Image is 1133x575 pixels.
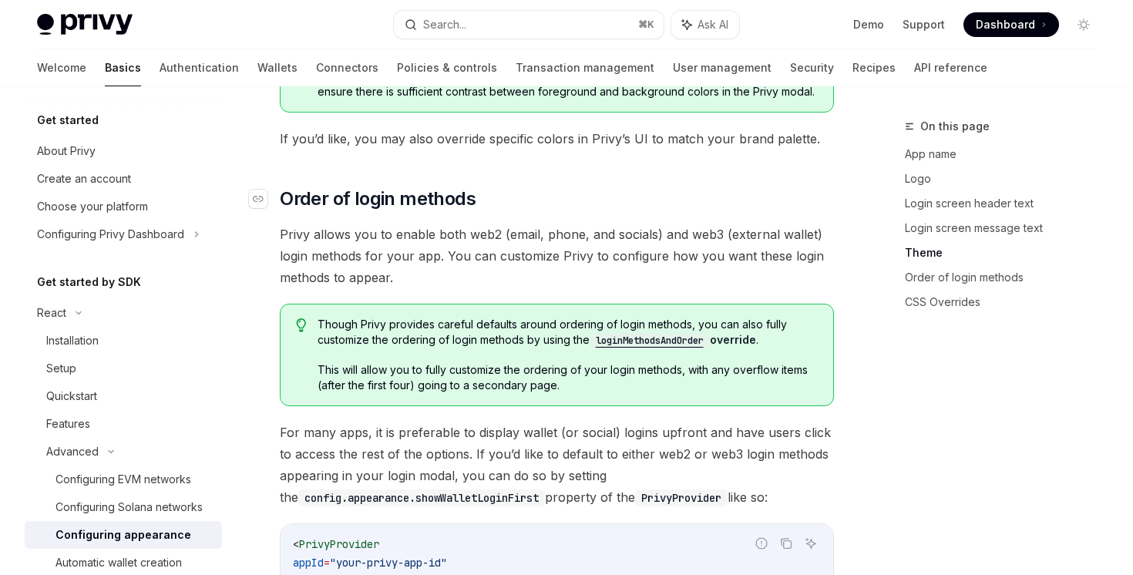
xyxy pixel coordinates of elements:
a: Basics [105,49,141,86]
span: Order of login methods [280,187,476,211]
a: Configuring EVM networks [25,466,222,493]
button: Ask AI [671,11,739,39]
button: Report incorrect code [751,533,772,553]
a: Choose your platform [25,193,222,220]
a: Navigate to header [249,187,280,211]
a: Quickstart [25,382,222,410]
a: Login screen header text [905,191,1108,216]
a: Login screen message text [905,216,1108,240]
div: Installation [46,331,99,350]
div: Setup [46,359,76,378]
span: PrivyProvider [299,537,379,551]
span: appId [293,556,324,570]
div: Automatic wallet creation [55,553,182,572]
div: Configuring EVM networks [55,470,191,489]
a: Policies & controls [397,49,497,86]
a: About Privy [25,137,222,165]
code: loginMethodsAndOrder [590,333,710,348]
h5: Get started [37,111,99,129]
div: Configuring Solana networks [55,498,203,516]
button: Toggle dark mode [1071,12,1096,37]
div: React [37,304,66,322]
div: Search... [423,15,466,34]
svg: Tip [296,318,307,332]
a: Logo [905,166,1108,191]
h5: Get started by SDK [37,273,141,291]
img: light logo [37,14,133,35]
a: Dashboard [963,12,1059,37]
button: Ask AI [801,533,821,553]
a: Connectors [316,49,378,86]
button: Search...⌘K [394,11,663,39]
a: CSS Overrides [905,290,1108,314]
a: API reference [914,49,987,86]
button: Copy the contents from the code block [776,533,796,553]
a: Authentication [160,49,239,86]
span: On this page [920,117,990,136]
div: Advanced [46,442,99,461]
a: Demo [853,17,884,32]
a: Transaction management [516,49,654,86]
a: Welcome [37,49,86,86]
span: For many apps, it is preferable to display wallet (or social) logins upfront and have users click... [280,422,834,508]
a: Order of login methods [905,265,1108,290]
div: Configuring Privy Dashboard [37,225,184,244]
div: Features [46,415,90,433]
span: Though Privy provides careful defaults around ordering of login methods, you can also fully custo... [318,317,818,348]
div: About Privy [37,142,96,160]
a: Features [25,410,222,438]
code: PrivyProvider [635,489,728,506]
a: Configuring Solana networks [25,493,222,521]
div: Quickstart [46,387,97,405]
span: Privy allows you to enable both web2 (email, phone, and socials) and web3 (external wallet) login... [280,224,834,288]
a: Create an account [25,165,222,193]
code: config.appearance.showWalletLoginFirst [298,489,545,506]
span: Ask AI [698,17,728,32]
span: Dashboard [976,17,1035,32]
span: < [293,537,299,551]
a: User management [673,49,772,86]
span: = [324,556,330,570]
span: ⌘ K [638,18,654,31]
a: Configuring appearance [25,521,222,549]
a: Wallets [257,49,298,86]
span: This will allow you to fully customize the ordering of your login methods, with any overflow item... [318,362,818,393]
div: Choose your platform [37,197,148,216]
a: App name [905,142,1108,166]
a: Theme [905,240,1108,265]
a: Installation [25,327,222,355]
a: Recipes [852,49,896,86]
a: Security [790,49,834,86]
div: Create an account [37,170,131,188]
div: Configuring appearance [55,526,191,544]
span: If you’d like, you may also override specific colors in Privy’s UI to match your brand palette. [280,128,834,150]
span: "your-privy-app-id" [330,556,447,570]
a: Setup [25,355,222,382]
a: loginMethodsAndOrderoverride [590,333,756,346]
a: Support [903,17,945,32]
